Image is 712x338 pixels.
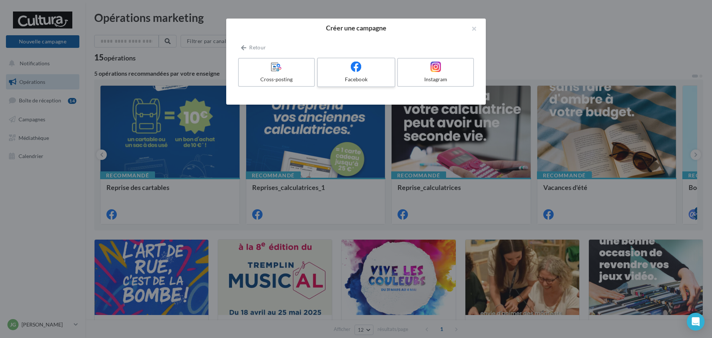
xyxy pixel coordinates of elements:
[321,76,391,83] div: Facebook
[242,76,311,83] div: Cross-posting
[401,76,470,83] div: Instagram
[238,24,474,31] h2: Créer une campagne
[687,313,705,331] div: Open Intercom Messenger
[238,43,269,52] button: Retour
